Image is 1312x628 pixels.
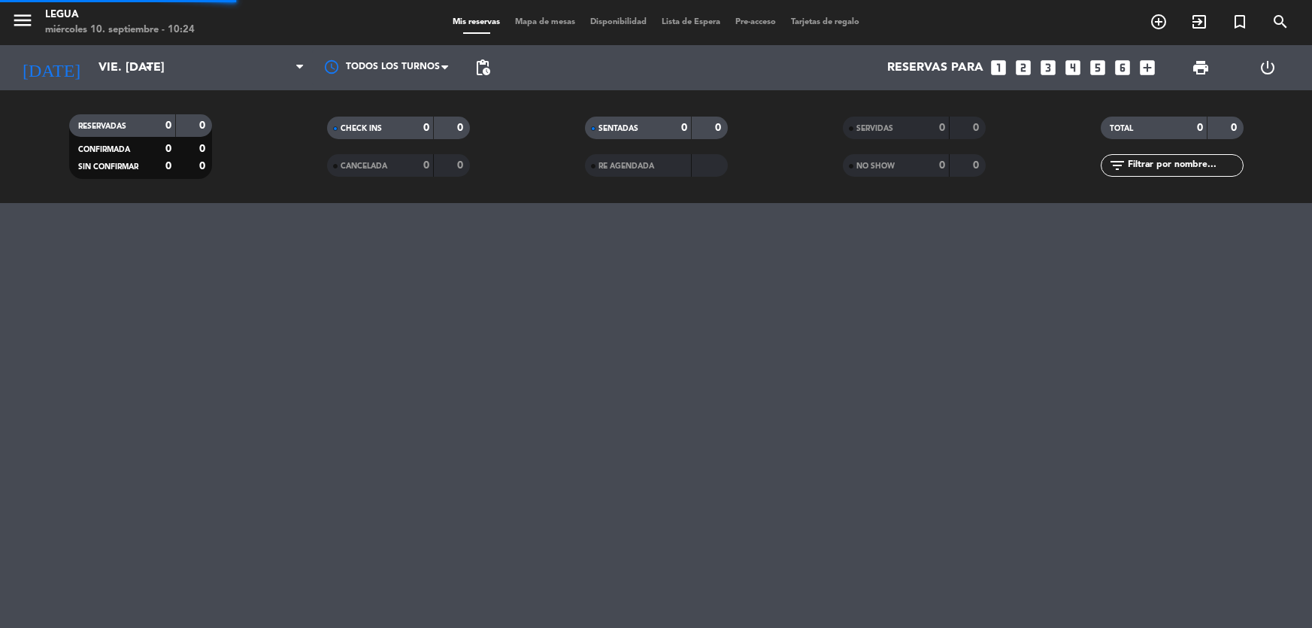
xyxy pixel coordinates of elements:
span: RESERVADAS [78,123,126,130]
i: looks_two [1014,58,1033,77]
span: SIN CONFIRMAR [78,163,138,171]
strong: 0 [165,144,171,154]
strong: 0 [199,120,208,131]
i: looks_5 [1088,58,1107,77]
strong: 0 [165,161,171,171]
strong: 0 [715,123,724,133]
span: Mapa de mesas [508,18,583,26]
i: [DATE] [11,51,91,84]
strong: 0 [165,120,171,131]
strong: 0 [939,160,945,171]
span: Tarjetas de regalo [783,18,867,26]
i: looks_3 [1038,58,1058,77]
strong: 0 [973,160,982,171]
span: NO SHOW [856,162,895,170]
i: search [1271,13,1289,31]
strong: 0 [1197,123,1203,133]
strong: 0 [423,160,429,171]
i: menu [11,9,34,32]
span: print [1192,59,1210,77]
div: Legua [45,8,195,23]
div: LOG OUT [1235,45,1301,90]
strong: 0 [939,123,945,133]
span: Mis reservas [445,18,508,26]
div: miércoles 10. septiembre - 10:24 [45,23,195,38]
i: power_settings_new [1259,59,1277,77]
i: exit_to_app [1190,13,1208,31]
span: RE AGENDADA [598,162,654,170]
strong: 0 [1231,123,1240,133]
span: TOTAL [1110,125,1133,132]
strong: 0 [973,123,982,133]
i: looks_4 [1063,58,1083,77]
span: Disponibilidad [583,18,654,26]
span: pending_actions [474,59,492,77]
input: Filtrar por nombre... [1126,157,1243,174]
span: CANCELADA [341,162,387,170]
strong: 0 [199,161,208,171]
i: arrow_drop_down [140,59,158,77]
i: add_circle_outline [1150,13,1168,31]
i: add_box [1138,58,1157,77]
span: Lista de Espera [654,18,728,26]
strong: 0 [457,123,466,133]
strong: 0 [199,144,208,154]
span: CHECK INS [341,125,382,132]
button: menu [11,9,34,37]
i: looks_one [989,58,1008,77]
span: SERVIDAS [856,125,893,132]
strong: 0 [457,160,466,171]
span: SENTADAS [598,125,638,132]
strong: 0 [681,123,687,133]
span: Pre-acceso [728,18,783,26]
i: filter_list [1108,156,1126,174]
span: Reservas para [887,61,983,75]
i: looks_6 [1113,58,1132,77]
span: CONFIRMADA [78,146,130,153]
strong: 0 [423,123,429,133]
i: turned_in_not [1231,13,1249,31]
